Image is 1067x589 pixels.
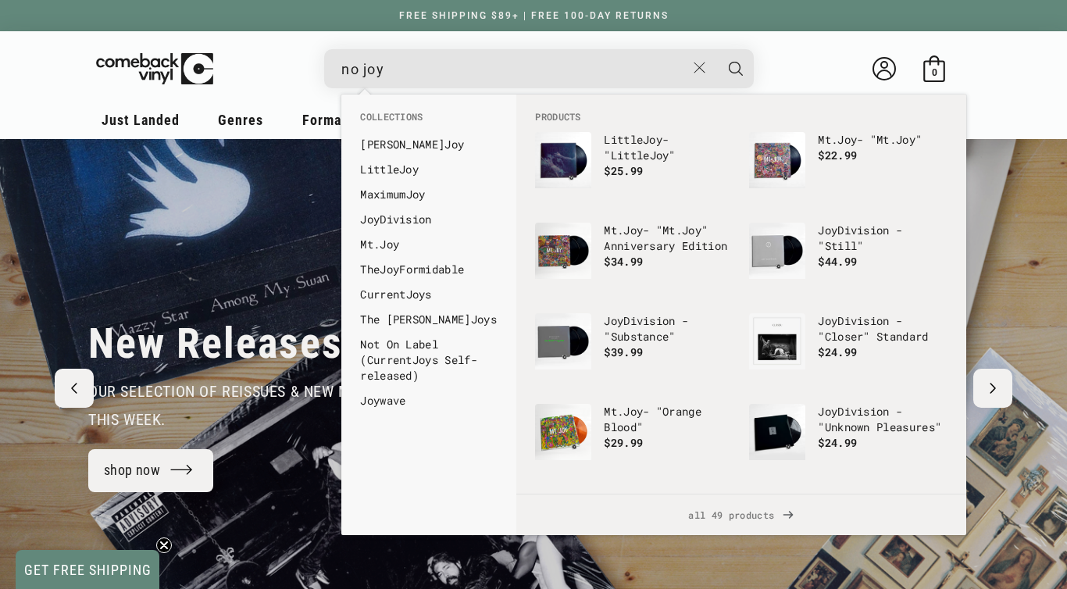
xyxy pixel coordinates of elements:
[535,132,591,188] img: Little Joy - "Little Joy"
[818,223,837,237] b: Joy
[360,312,498,327] a: The [PERSON_NAME]Joys
[352,332,505,388] li: collections: Not On Label (Current Joys Self-released)
[516,494,966,535] a: all 49 products
[818,254,857,269] span: $44.99
[932,66,937,78] span: 0
[352,388,505,413] li: collections: Joywave
[360,137,498,152] a: [PERSON_NAME]Joy
[516,95,966,494] div: Products
[352,182,505,207] li: collections: Maximum Joy
[352,282,505,307] li: collections: Current Joys
[352,257,505,282] li: collections: The Joy Formidable
[352,132,505,157] li: collections: Vance Joy
[352,110,505,132] li: Collections
[535,223,733,298] a: Mt. Joy - "Mt. Joy" Anniversary Edition Mt.Joy- "Mt.Joy" Anniversary Edition $34.99
[741,124,955,215] li: products: Mt. Joy - "Mt. Joy"
[818,313,837,328] b: Joy
[360,212,380,227] b: Joy
[604,223,733,254] p: Mt. - "Mt. " Anniversary Edition
[818,223,947,254] p: Division - "Still"
[818,148,857,162] span: $22.99
[88,318,343,369] h2: New Releases
[156,537,172,553] button: Close teaser
[384,10,684,21] a: FREE SHIPPING $89+ | FREE 100-DAY RETURNS
[360,212,498,227] a: JoyDivision
[360,337,373,352] b: No
[406,187,426,202] b: Joy
[529,494,954,535] span: all 49 products
[341,53,686,85] input: When autocomplete results are available use up and down arrows to review and enter to select
[218,112,263,128] span: Genres
[604,313,623,328] b: Joy
[623,223,643,237] b: Joy
[686,51,715,85] button: Close
[749,404,947,479] a: Joy Division - "Unknown Pleasures" JoyDivision - "Unknown Pleasures" $24.99
[604,132,733,163] p: Little - "Little "
[341,95,516,421] div: Collections
[535,404,591,460] img: Mt. Joy - "Orange Blood"
[749,223,805,279] img: Joy Division - "Still"
[604,163,643,178] span: $25.99
[844,419,858,434] b: no
[643,132,662,147] b: Joy
[604,435,643,450] span: $29.99
[102,112,180,128] span: Just Landed
[302,112,354,128] span: Formats
[471,312,491,327] b: Joy
[818,404,837,419] b: Joy
[352,232,505,257] li: collections: Mt. Joy
[818,435,857,450] span: $24.99
[527,487,741,577] li: products: Mt. Joy - "Rearrange Us"
[535,404,733,479] a: Mt. Joy - "Orange Blood" Mt.Joy- "Orange Blood" $29.99
[360,393,380,408] b: Joy
[360,337,498,384] a: Not On Label (CurrentJoys Self-released)
[716,49,755,88] button: Search
[527,110,955,124] li: Products
[749,132,805,188] img: Mt. Joy - "Mt. Joy"
[818,404,947,435] p: Division - "Unk wn Pleasures"
[623,404,643,419] b: Joy
[444,137,464,152] b: Joy
[380,262,399,277] b: Joy
[527,215,741,305] li: products: Mt. Joy - "Mt. Joy" Anniversary Edition
[818,313,947,344] p: Division - "Closer" Standard
[741,215,955,305] li: products: Joy Division - "Still"
[88,449,213,492] a: shop now
[24,562,152,578] span: GET FREE SHIPPING
[604,344,643,359] span: $39.99
[837,132,857,147] b: Joy
[352,207,505,232] li: collections: Joy Division
[360,393,498,409] a: Joywave
[741,487,955,577] li: products: Jewel - "Joy: A Holiday Collection"
[749,223,947,298] a: Joy Division - "Still" JoyDivision - "Still" $44.99
[535,313,591,369] img: Joy Division - "Substance"
[399,162,419,177] b: Joy
[527,396,741,487] li: products: Mt. Joy - "Orange Blood"
[352,307,505,332] li: collections: The Allman Joys
[682,223,701,237] b: Joy
[535,223,591,279] img: Mt. Joy - "Mt. Joy" Anniversary Edition
[516,494,966,535] div: View All
[749,313,947,388] a: Joy Division - "Closer" Standard JoyDivision - "Closer" Standard $24.99
[360,237,498,252] a: Mt.Joy
[324,49,754,88] div: Search
[352,157,505,182] li: collections: Little Joy
[604,254,643,269] span: $34.99
[604,313,733,344] p: Division - "Substance"
[380,237,399,252] b: Joy
[604,404,733,435] p: Mt. - "Orange Blood"
[360,287,498,302] a: CurrentJoys
[360,187,498,202] a: MaximumJoy
[749,404,805,460] img: Joy Division - "Unknown Pleasures"
[818,344,857,359] span: $24.99
[88,382,489,429] span: our selection of reissues & new music that dropped this week.
[535,132,733,207] a: Little Joy - "Little Joy" LittleJoy- "LittleJoy" $25.99
[896,132,915,147] b: Joy
[749,132,947,207] a: Mt. Joy - "Mt. Joy" Mt.Joy- "Mt.Joy" $22.99
[741,396,955,487] li: products: Joy Division - "Unknown Pleasures"
[406,287,426,302] b: Joy
[360,162,498,177] a: LittleJoy
[412,352,432,367] b: Joy
[16,550,159,589] div: GET FREE SHIPPINGClose teaser
[527,124,741,215] li: products: Little Joy - "Little Joy"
